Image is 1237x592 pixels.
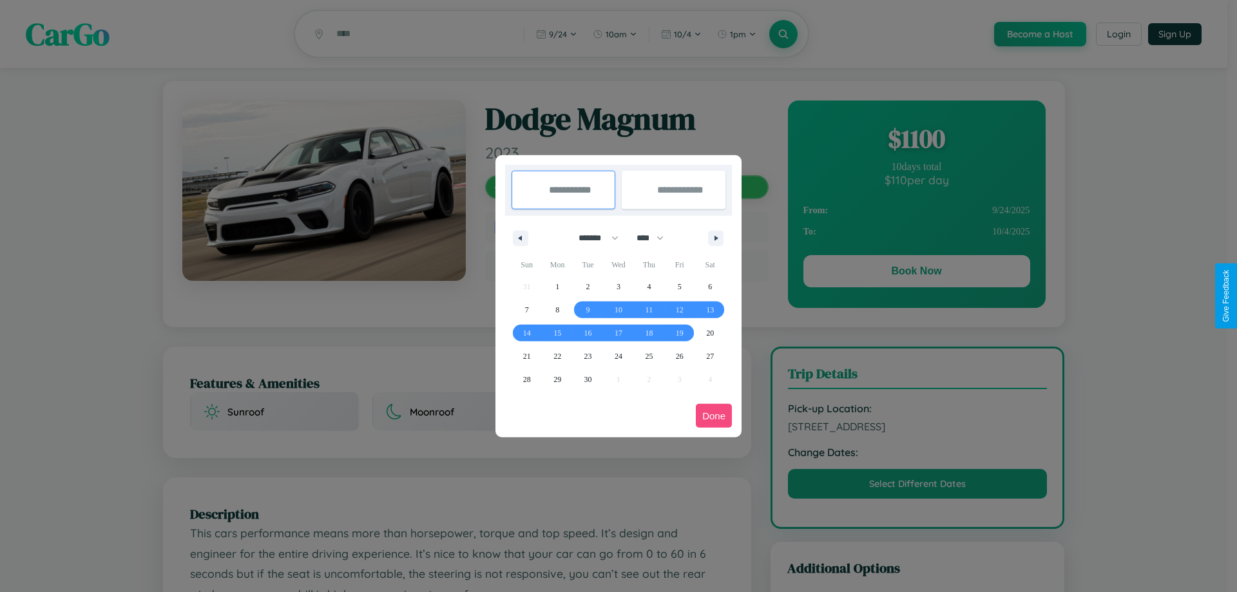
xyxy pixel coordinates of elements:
[664,345,695,368] button: 26
[555,275,559,298] span: 1
[617,275,620,298] span: 3
[573,275,603,298] button: 2
[603,298,633,321] button: 10
[695,275,725,298] button: 6
[634,254,664,275] span: Thu
[553,368,561,391] span: 29
[512,298,542,321] button: 7
[512,254,542,275] span: Sun
[695,254,725,275] span: Sat
[523,368,531,391] span: 28
[573,368,603,391] button: 30
[542,368,572,391] button: 29
[542,275,572,298] button: 1
[573,321,603,345] button: 16
[708,275,712,298] span: 6
[634,321,664,345] button: 18
[584,368,592,391] span: 30
[542,345,572,368] button: 22
[615,298,622,321] span: 10
[676,298,684,321] span: 12
[706,321,714,345] span: 20
[615,321,622,345] span: 17
[584,345,592,368] span: 23
[586,275,590,298] span: 2
[645,345,653,368] span: 25
[678,275,682,298] span: 5
[615,345,622,368] span: 24
[706,298,714,321] span: 13
[542,321,572,345] button: 15
[523,321,531,345] span: 14
[512,321,542,345] button: 14
[586,298,590,321] span: 9
[647,275,651,298] span: 4
[695,345,725,368] button: 27
[706,345,714,368] span: 27
[555,298,559,321] span: 8
[523,345,531,368] span: 21
[573,298,603,321] button: 9
[573,254,603,275] span: Tue
[645,321,653,345] span: 18
[634,275,664,298] button: 4
[603,275,633,298] button: 3
[553,321,561,345] span: 15
[512,368,542,391] button: 28
[542,254,572,275] span: Mon
[525,298,529,321] span: 7
[1222,270,1231,322] div: Give Feedback
[664,254,695,275] span: Fri
[573,345,603,368] button: 23
[603,254,633,275] span: Wed
[664,298,695,321] button: 12
[584,321,592,345] span: 16
[603,345,633,368] button: 24
[676,321,684,345] span: 19
[512,345,542,368] button: 21
[676,345,684,368] span: 26
[695,298,725,321] button: 13
[603,321,633,345] button: 17
[553,345,561,368] span: 22
[695,321,725,345] button: 20
[646,298,653,321] span: 11
[634,345,664,368] button: 25
[542,298,572,321] button: 8
[664,321,695,345] button: 19
[664,275,695,298] button: 5
[634,298,664,321] button: 11
[696,404,732,428] button: Done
